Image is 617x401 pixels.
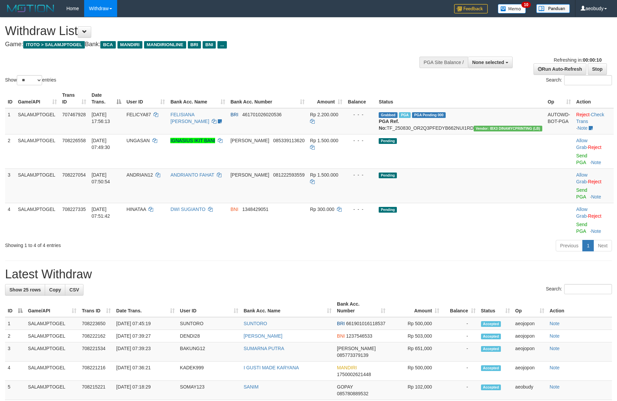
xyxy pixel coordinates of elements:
span: [DATE] 07:50:54 [92,172,110,184]
a: Stop [588,63,607,75]
span: Rp 1.500.000 [310,138,338,143]
a: FELISIANA [PERSON_NAME] [170,112,209,124]
th: Bank Acc. Name: activate to sort column ascending [241,298,334,317]
a: Allow Grab [576,172,587,184]
th: Op: activate to sort column ascending [545,89,574,108]
span: [DATE] 07:51:42 [92,207,110,219]
span: Copy 1348429051 to clipboard [242,207,269,212]
img: Button%20Memo.svg [498,4,526,13]
img: Feedback.jpg [454,4,488,13]
span: Rp 2.200.000 [310,112,338,117]
span: 708226558 [62,138,86,143]
td: · [574,134,614,168]
td: 708215221 [79,381,113,400]
span: Accepted [481,321,501,327]
td: 708223650 [79,317,113,330]
th: Game/API: activate to sort column ascending [25,298,79,317]
td: SALAMJPTOGEL [15,168,59,203]
th: Amount: activate to sort column ascending [307,89,345,108]
td: Rp 500,000 [388,317,442,330]
span: 708227054 [62,172,86,178]
span: BRI [231,112,238,117]
td: 3 [5,342,25,362]
td: 4 [5,362,25,381]
div: - - - [348,137,374,144]
td: KADEK999 [177,362,241,381]
span: CSV [69,287,79,292]
td: Rp 500,000 [388,362,442,381]
span: None selected [472,60,504,65]
a: Reject [588,179,602,184]
a: Allow Grab [576,138,587,150]
a: [PERSON_NAME] [244,333,282,339]
td: [DATE] 07:18:29 [113,381,177,400]
span: ... [217,41,227,49]
input: Search: [564,75,612,85]
a: Allow Grab [576,207,587,219]
td: 4 [5,203,15,237]
a: Previous [556,240,583,251]
td: aeobudy [513,381,547,400]
img: panduan.png [536,4,570,13]
span: Accepted [481,334,501,339]
th: Status: activate to sort column ascending [478,298,513,317]
span: BNI [231,207,238,212]
img: MOTION_logo.png [5,3,56,13]
input: Search: [564,284,612,294]
td: - [442,362,478,381]
a: Run Auto-Refresh [534,63,586,75]
a: ANDRIANTO FAHAT [170,172,214,178]
span: Copy [49,287,61,292]
span: Rp 1.500.000 [310,172,338,178]
a: Note [591,160,601,165]
a: Send PGA [576,187,587,199]
span: ANDRIAN12 [127,172,153,178]
th: Trans ID: activate to sort column ascending [79,298,113,317]
span: 708227335 [62,207,86,212]
td: - [442,342,478,362]
span: Copy 1237546533 to clipboard [346,333,372,339]
span: ITOTO > SALAMJPTOGEL [23,41,85,49]
a: Note [591,228,601,234]
a: Show 25 rows [5,284,45,296]
span: BRI [337,321,345,326]
td: SALAMJPTOGEL [25,342,79,362]
div: - - - [348,111,374,118]
span: MANDIRI [337,365,357,370]
span: Copy 085339113620 to clipboard [273,138,305,143]
span: Accepted [481,384,501,390]
td: 3 [5,168,15,203]
td: SUNTORO [177,317,241,330]
a: Reject [588,213,602,219]
span: Marked by aeohong [399,112,411,118]
span: BCA [100,41,115,49]
th: Action [574,89,614,108]
span: · [576,172,588,184]
th: Balance: activate to sort column ascending [442,298,478,317]
td: · [574,168,614,203]
td: SOMAY123 [177,381,241,400]
td: aeojopon [513,317,547,330]
a: Reject [576,112,590,117]
span: MANDIRIONLINE [144,41,186,49]
a: Note [591,194,601,199]
td: 708221216 [79,362,113,381]
span: Rp 300.000 [310,207,334,212]
h1: Withdraw List [5,24,405,38]
a: Send PGA [576,222,587,234]
th: Trans ID: activate to sort column ascending [60,89,89,108]
th: Bank Acc. Number: activate to sort column ascending [334,298,388,317]
span: GOPAY [337,384,353,390]
th: Bank Acc. Name: activate to sort column ascending [168,89,228,108]
td: AUTOWD-BOT-PGA [545,108,574,134]
a: IGNASIUS IKIT BANI [170,138,215,143]
td: 2 [5,330,25,342]
td: 708221534 [79,342,113,362]
td: 1 [5,108,15,134]
span: BRI [188,41,201,49]
span: · [576,207,588,219]
div: - - - [348,206,374,213]
td: SALAMJPTOGEL [15,108,59,134]
td: - [442,330,478,342]
td: 5 [5,381,25,400]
